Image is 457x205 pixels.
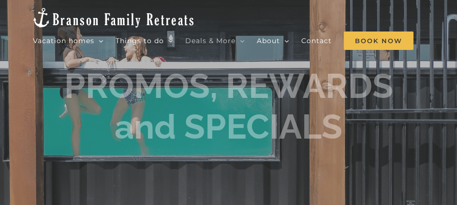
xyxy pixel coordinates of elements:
a: Things to do [116,31,173,50]
span: Deals & More [185,37,236,44]
span: About [257,37,280,44]
span: Things to do [116,37,164,44]
img: Branson Family Retreats Logo [31,7,195,29]
nav: Main Menu [33,31,426,50]
span: Vacation homes [33,37,94,44]
a: Vacation homes [33,31,103,50]
a: Book Now [344,31,413,50]
a: Contact [301,31,332,50]
a: About [257,31,289,50]
a: Deals & More [185,31,245,50]
span: Contact [301,37,332,44]
h1: PROMOS, REWARDS and SPECIALS [64,66,393,147]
